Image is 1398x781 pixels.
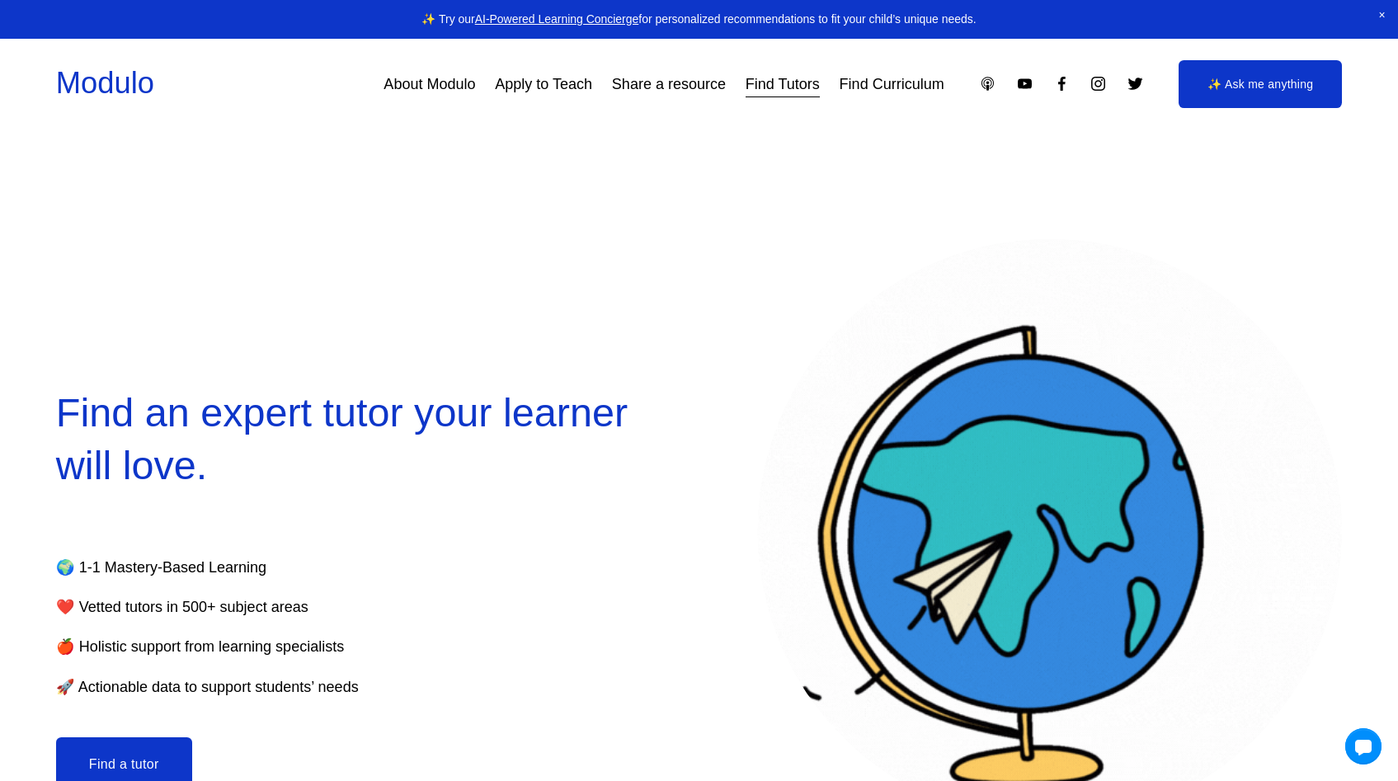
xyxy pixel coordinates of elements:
[1016,75,1033,92] a: YouTube
[1053,75,1071,92] a: Facebook
[56,554,586,581] p: 🌍 1-1 Mastery-Based Learning
[1179,60,1342,108] a: ✨ Ask me anything
[840,69,944,99] a: Find Curriculum
[56,594,586,620] p: ❤️ Vetted tutors in 500+ subject areas
[746,69,820,99] a: Find Tutors
[56,633,586,660] p: 🍎 Holistic support from learning specialists
[1127,75,1144,92] a: Twitter
[56,674,586,700] p: 🚀 Actionable data to support students’ needs
[384,69,475,99] a: About Modulo
[1090,75,1107,92] a: Instagram
[56,66,154,100] a: Modulo
[495,69,592,99] a: Apply to Teach
[979,75,996,92] a: Apple Podcasts
[475,12,639,26] a: AI-Powered Learning Concierge
[56,387,641,492] h2: Find an expert tutor your learner will love.
[612,69,726,99] a: Share a resource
